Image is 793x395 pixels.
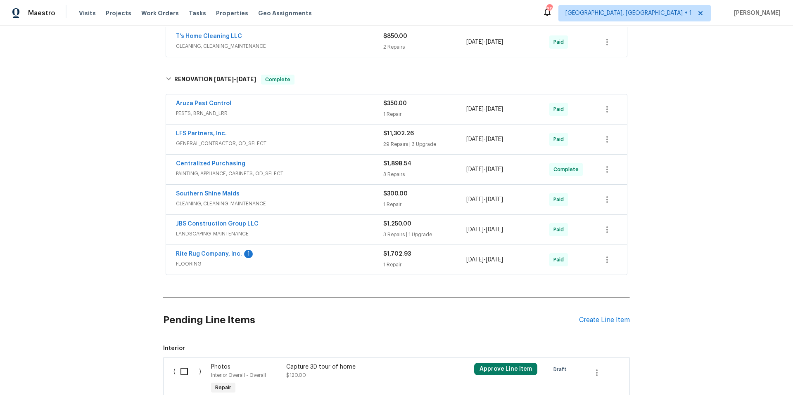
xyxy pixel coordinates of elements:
span: Paid [553,256,567,264]
span: Visits [79,9,96,17]
span: Draft [553,365,570,374]
span: [DATE] [466,257,484,263]
div: RENOVATION [DATE]-[DATE]Complete [163,66,630,93]
span: [DATE] [466,39,484,45]
div: Create Line Item [579,316,630,324]
a: LFS Partners, Inc. [176,131,227,136]
div: 29 Repairs | 3 Upgrade [383,140,466,148]
div: 1 Repair [383,200,466,209]
span: Paid [553,105,567,113]
span: Tasks [189,10,206,16]
div: 3 Repairs [383,170,466,179]
span: [DATE] [466,167,484,172]
span: [DATE] [466,227,484,233]
span: PESTS, BRN_AND_LRR [176,109,383,118]
span: - [466,135,503,143]
span: [DATE] [466,106,484,112]
span: [DATE] [466,136,484,142]
span: Geo Assignments [258,9,312,17]
span: - [466,165,503,174]
span: [DATE] [486,197,503,202]
span: $300.00 [383,191,408,197]
span: [DATE] [486,257,503,263]
span: [GEOGRAPHIC_DATA], [GEOGRAPHIC_DATA] + 1 [565,9,692,17]
span: - [214,76,256,82]
span: Work Orders [141,9,179,17]
span: $350.00 [383,101,407,106]
span: Paid [553,135,567,143]
span: [PERSON_NAME] [731,9,781,17]
a: Rite Rug Company, Inc. [176,251,242,257]
div: 2 Repairs [383,43,466,51]
span: CLEANING, CLEANING_MAINTENANCE [176,200,383,208]
span: Complete [553,165,582,174]
div: Capture 3D tour of home [286,363,432,371]
span: Repair [212,383,235,392]
a: Aruza Pest Control [176,101,231,106]
span: Paid [553,226,567,234]
div: 69 [546,5,552,13]
span: Projects [106,9,131,17]
span: - [466,38,503,46]
button: Approve Line Item [474,363,537,375]
span: $1,250.00 [383,221,411,227]
a: T’s Home Cleaning LLC [176,33,242,39]
span: [DATE] [486,136,503,142]
span: $850.00 [383,33,407,39]
span: [DATE] [486,106,503,112]
span: PAINTING, APPLIANCE, CABINETS, OD_SELECT [176,169,383,178]
span: [DATE] [486,167,503,172]
span: LANDSCAPING_MAINTENANCE [176,230,383,238]
span: Properties [216,9,248,17]
span: - [466,105,503,113]
a: Southern Shine Maids [176,191,240,197]
span: CLEANING, CLEANING_MAINTENANCE [176,42,383,50]
span: [DATE] [486,227,503,233]
span: $1,898.54 [383,161,411,167]
div: 1 Repair [383,261,466,269]
div: 1 [244,250,253,258]
div: 3 Repairs | 1 Upgrade [383,230,466,239]
span: Photos [211,364,230,370]
span: Interior [163,344,630,353]
span: Complete [262,75,294,84]
span: Paid [553,38,567,46]
a: JBS Construction Group LLC [176,221,259,227]
a: Centralized Purchasing [176,161,245,167]
span: - [466,195,503,204]
span: FLOORING [176,260,383,268]
span: [DATE] [466,197,484,202]
span: Paid [553,195,567,204]
h6: RENOVATION [174,75,256,85]
span: $1,702.93 [383,251,411,257]
span: [DATE] [236,76,256,82]
h2: Pending Line Items [163,301,579,339]
span: $120.00 [286,373,306,378]
span: Maestro [28,9,55,17]
span: - [466,226,503,234]
span: [DATE] [486,39,503,45]
div: 1 Repair [383,110,466,118]
span: - [466,256,503,264]
span: GENERAL_CONTRACTOR, OD_SELECT [176,139,383,148]
span: Interior Overall - Overall [211,373,266,378]
span: [DATE] [214,76,234,82]
span: $11,302.26 [383,131,414,136]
